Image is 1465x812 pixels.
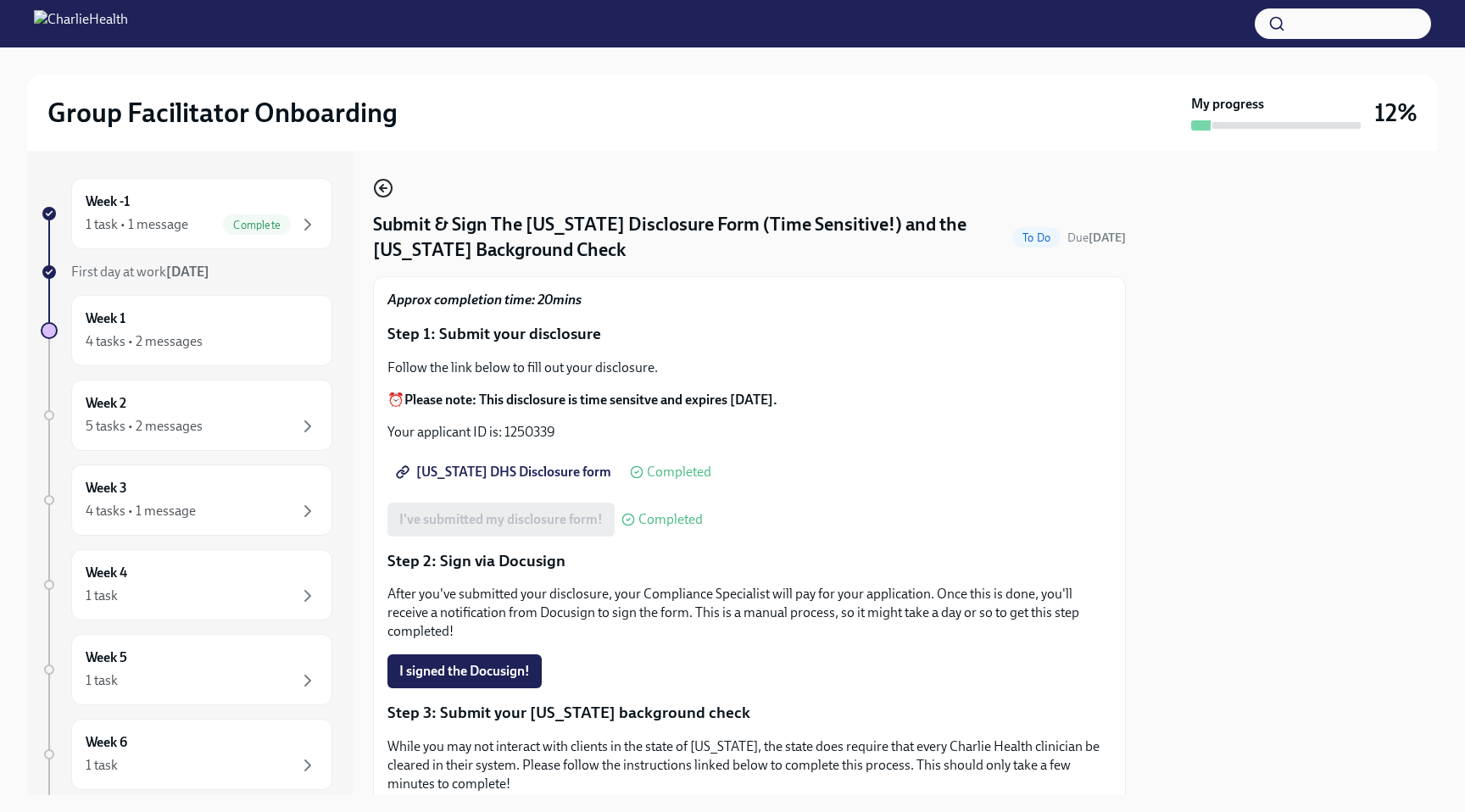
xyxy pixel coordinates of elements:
[387,423,1111,442] p: Your applicant ID is: 1250339
[41,178,332,249] a: Week -11 task • 1 messageComplete
[647,465,711,479] span: Completed
[86,417,203,436] div: 5 tasks • 2 messages
[387,455,623,489] a: [US_STATE] DHS Disclosure form
[41,380,332,451] a: Week 25 tasks • 2 messages
[1067,230,1126,246] span: September 24th, 2025 10:00
[1191,95,1264,114] strong: My progress
[41,295,332,366] a: Week 14 tasks • 2 messages
[86,479,127,498] h6: Week 3
[86,309,125,328] h6: Week 1
[41,719,332,790] a: Week 61 task
[71,264,209,280] span: First day at work
[86,332,203,351] div: 4 tasks • 2 messages
[387,391,1111,409] p: ⏰
[1089,231,1126,245] strong: [DATE]
[387,737,1111,793] p: While you may not interact with clients in the state of [US_STATE], the state does require that e...
[387,359,1111,377] p: Follow the link below to fill out your disclosure.
[86,215,188,234] div: 1 task • 1 message
[638,513,703,526] span: Completed
[387,654,542,688] button: I signed the Docusign!
[387,323,1111,345] p: Step 1: Submit your disclosure
[86,587,118,605] div: 1 task
[86,733,127,752] h6: Week 6
[166,264,209,280] strong: [DATE]
[86,192,130,211] h6: Week -1
[387,292,582,308] strong: Approx completion time: 20mins
[86,671,118,690] div: 1 task
[1067,231,1126,245] span: Due
[41,634,332,705] a: Week 51 task
[1374,97,1418,128] h3: 12%
[387,702,1111,724] p: Step 3: Submit your [US_STATE] background check
[1012,231,1061,244] span: To Do
[86,564,127,582] h6: Week 4
[373,212,1005,263] h4: Submit & Sign The [US_STATE] Disclosure Form (Time Sensitive!) and the [US_STATE] Background Check
[34,10,128,37] img: CharlieHealth
[387,550,1111,572] p: Step 2: Sign via Docusign
[404,392,777,408] strong: Please note: This disclosure is time sensitve and expires [DATE].
[399,464,611,481] span: [US_STATE] DHS Disclosure form
[223,219,291,231] span: Complete
[41,549,332,620] a: Week 41 task
[41,464,332,536] a: Week 34 tasks • 1 message
[41,263,332,281] a: First day at work[DATE]
[387,585,1111,641] p: After you've submitted your disclosure, your Compliance Specialist will pay for your application....
[86,502,196,520] div: 4 tasks • 1 message
[86,648,127,667] h6: Week 5
[47,96,398,130] h2: Group Facilitator Onboarding
[86,756,118,775] div: 1 task
[399,663,530,680] span: I signed the Docusign!
[86,394,126,413] h6: Week 2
